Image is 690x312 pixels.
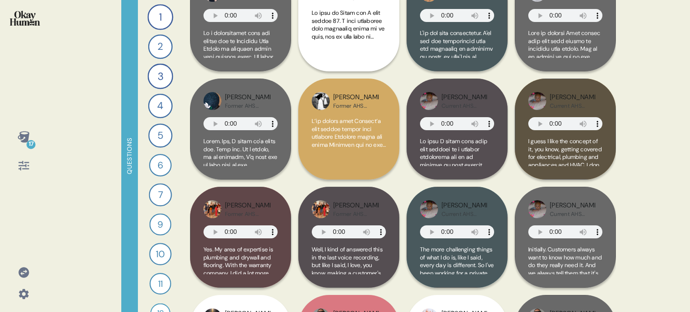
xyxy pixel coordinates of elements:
div: [PERSON_NAME] [442,92,487,102]
div: [PERSON_NAME] [333,201,379,211]
div: [PERSON_NAME] [333,92,379,102]
div: Current AHS Contractor [550,211,595,218]
div: 5 [148,123,172,148]
img: profilepic_8455967951110606.jpg [312,92,330,110]
div: 1 [147,4,173,30]
img: okayhuman.3b1b6348.png [10,11,40,26]
div: Former AHS Contractor [225,211,270,218]
div: 2 [148,35,172,59]
div: Former AHS Contractor [333,102,379,110]
img: profilepic_5500258023354715.jpg [420,200,438,218]
img: profilepic_5270829459711298.jpg [203,92,221,110]
div: 10 [149,243,172,265]
div: [PERSON_NAME] [550,92,595,102]
div: 9 [150,214,172,236]
img: profilepic_5542932622449251.jpg [203,200,221,218]
div: Former AHS Contractor [225,102,270,110]
img: profilepic_5500258023354715.jpg [420,92,438,110]
img: profilepic_5542932622449251.jpg [312,200,330,218]
div: [PERSON_NAME] [225,201,270,211]
div: Current AHS Contractor [550,102,595,110]
div: 6 [149,154,172,176]
div: [PERSON_NAME] [442,201,487,211]
div: Former AHS Contractor [333,211,379,218]
div: 4 [148,94,172,118]
div: [PERSON_NAME] [225,92,270,102]
div: Current AHS Contractor [442,211,487,218]
div: 7 [149,183,172,206]
img: profilepic_5500258023354715.jpg [528,200,546,218]
div: [PERSON_NAME] [550,201,595,211]
div: 3 [148,64,173,89]
div: 17 [27,140,35,149]
div: Current AHS Contractor [442,102,487,110]
div: 11 [150,273,171,294]
img: profilepic_5500258023354715.jpg [528,92,546,110]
